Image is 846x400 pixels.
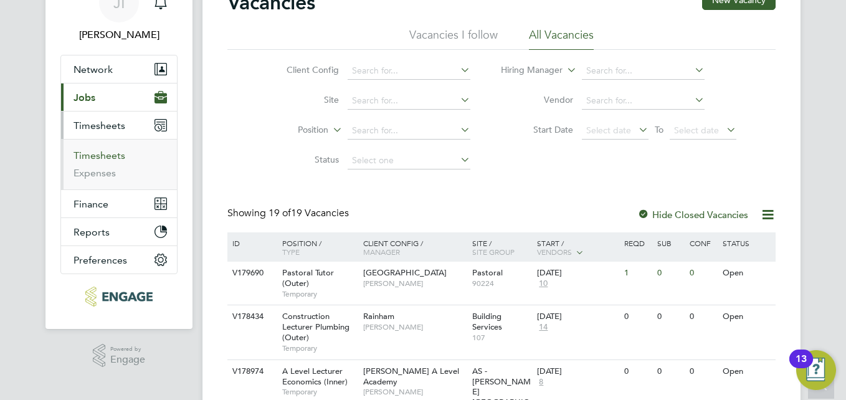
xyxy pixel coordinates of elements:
div: 0 [654,305,687,328]
span: Site Group [472,247,515,257]
span: [PERSON_NAME] A Level Academy [363,366,459,387]
span: Reports [74,226,110,238]
label: Site [267,94,339,105]
input: Search for... [582,62,705,80]
span: Pastoral Tutor (Outer) [282,267,334,288]
button: Open Resource Center, 13 new notifications [796,350,836,390]
span: Temporary [282,343,357,353]
span: Select date [586,125,631,136]
div: Sub [654,232,687,254]
div: Open [720,360,774,383]
span: 19 Vacancies [269,207,349,219]
div: Timesheets [61,139,177,189]
div: Site / [469,232,535,262]
button: Reports [61,218,177,245]
a: Expenses [74,167,116,179]
span: Network [74,64,113,75]
a: Timesheets [74,150,125,161]
span: Type [282,247,300,257]
span: To [651,121,667,138]
label: Hiring Manager [491,64,563,77]
span: Temporary [282,289,357,299]
span: [PERSON_NAME] [363,322,466,332]
div: Reqd [621,232,654,254]
span: Pastoral [472,267,503,278]
div: 13 [796,359,807,375]
span: Powered by [110,344,145,355]
a: Powered byEngage [93,344,146,368]
img: educationmattersgroup-logo-retina.png [85,287,152,307]
span: Building Services [472,311,502,332]
div: 0 [687,360,719,383]
li: Vacancies I follow [409,27,498,50]
span: Construction Lecturer Plumbing (Outer) [282,311,349,343]
label: Start Date [501,124,573,135]
span: 90224 [472,279,531,288]
span: [PERSON_NAME] [363,279,466,288]
div: ID [229,232,273,254]
span: Select date [674,125,719,136]
div: [DATE] [537,366,618,377]
button: Timesheets [61,112,177,139]
span: A Level Lecturer Economics (Inner) [282,366,348,387]
span: Jobs [74,92,95,103]
div: Position / [273,232,360,262]
span: Temporary [282,387,357,397]
button: Jobs [61,83,177,111]
div: Conf [687,232,719,254]
div: 1 [621,262,654,285]
div: 0 [687,262,719,285]
label: Client Config [267,64,339,75]
div: [DATE] [537,268,618,279]
span: Rainham [363,311,394,321]
input: Search for... [582,92,705,110]
div: Status [720,232,774,254]
label: Hide Closed Vacancies [637,209,748,221]
span: [PERSON_NAME] [363,387,466,397]
span: 10 [537,279,549,289]
label: Position [257,124,328,136]
span: 19 of [269,207,291,219]
div: Open [720,305,774,328]
button: Network [61,55,177,83]
div: Open [720,262,774,285]
div: V179690 [229,262,273,285]
label: Vendor [501,94,573,105]
div: V178974 [229,360,273,383]
span: 14 [537,322,549,333]
span: Timesheets [74,120,125,131]
a: Go to home page [60,287,178,307]
input: Select one [348,152,470,169]
input: Search for... [348,122,470,140]
label: Status [267,154,339,165]
span: Joseph Iragi [60,27,178,42]
div: 0 [687,305,719,328]
div: [DATE] [537,312,618,322]
div: Showing [227,207,351,220]
button: Preferences [61,246,177,274]
div: 0 [654,360,687,383]
li: All Vacancies [529,27,594,50]
span: Engage [110,355,145,365]
div: 0 [654,262,687,285]
div: 0 [621,305,654,328]
div: 0 [621,360,654,383]
button: Finance [61,190,177,217]
div: Start / [534,232,621,264]
span: [GEOGRAPHIC_DATA] [363,267,447,278]
span: Preferences [74,254,127,266]
input: Search for... [348,62,470,80]
input: Search for... [348,92,470,110]
span: Manager [363,247,400,257]
div: Client Config / [360,232,469,262]
span: 107 [472,333,531,343]
div: V178434 [229,305,273,328]
span: Finance [74,198,108,210]
span: Vendors [537,247,572,257]
span: 8 [537,377,545,388]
